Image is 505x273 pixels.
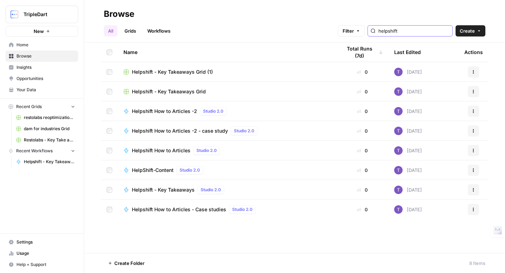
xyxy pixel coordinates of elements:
[394,87,422,96] div: [DATE]
[6,146,78,156] button: Recent Workflows
[16,75,75,82] span: Opportunities
[394,146,403,155] img: ogabi26qpshj0n8lpzr7tvse760o
[394,68,422,76] div: [DATE]
[16,239,75,245] span: Settings
[394,68,403,76] img: ogabi26qpshj0n8lpzr7tvse760o
[378,27,450,34] input: Search
[123,68,330,75] a: Helpshift - Key Takeaways Grid (1)
[24,114,75,121] span: restolabs reoptimizations aug
[23,11,66,18] span: TripleDart
[394,42,421,62] div: Last Edited
[456,25,485,36] button: Create
[6,26,78,36] button: New
[6,237,78,248] a: Settings
[342,88,383,95] div: 0
[24,159,75,165] span: Helpshift - Key Takeaways
[6,6,78,23] button: Workspace: TripleDart
[6,51,78,62] a: Browse
[342,127,383,134] div: 0
[132,108,197,115] span: Helpshift How to Articles -2
[8,8,21,21] img: TripleDart Logo
[123,186,330,194] a: Helpshift - Key TakeawaysStudio 2.0
[394,107,403,115] img: ogabi26qpshj0n8lpzr7tvse760o
[34,28,44,35] span: New
[123,205,330,214] a: Helpshift How to Articles - Case studiesStudio 2.0
[104,258,149,269] button: Create Folder
[123,107,330,115] a: Helpshift How to Articles -2Studio 2.0
[342,42,383,62] div: Total Runs (7d)
[123,42,330,62] div: Name
[338,25,365,36] button: Filter
[132,88,206,95] span: Helpshift - Key Takeaways Grid
[234,128,254,134] span: Studio 2.0
[469,260,485,267] div: 8 Items
[114,260,144,267] span: Create Folder
[13,134,78,146] a: Restolabs - Key Take aways & FAQs Grid (1)
[6,101,78,112] button: Recent Grids
[6,62,78,73] a: Insights
[394,87,403,96] img: ogabi26qpshj0n8lpzr7tvse760o
[16,261,75,268] span: Help + Support
[342,108,383,115] div: 0
[13,123,78,134] a: dam for industries Grid
[24,126,75,132] span: dam for industries Grid
[16,148,53,154] span: Recent Workflows
[132,147,190,154] span: Helpshift How to Articles
[342,167,383,174] div: 0
[24,137,75,143] span: Restolabs - Key Take aways & FAQs Grid (1)
[394,146,422,155] div: [DATE]
[180,167,200,173] span: Studio 2.0
[394,166,403,174] img: ogabi26qpshj0n8lpzr7tvse760o
[123,88,330,95] a: Helpshift - Key Takeaways Grid
[6,259,78,270] button: Help + Support
[342,186,383,193] div: 0
[104,8,134,20] div: Browse
[132,127,228,134] span: Helpshift How to Articles -2 - case study
[123,127,330,135] a: Helpshift How to Articles -2 - case studyStudio 2.0
[394,127,422,135] div: [DATE]
[13,156,78,167] a: Helpshift - Key Takeaways
[460,27,475,34] span: Create
[16,53,75,59] span: Browse
[132,186,195,193] span: Helpshift - Key Takeaways
[6,39,78,51] a: Home
[6,248,78,259] a: Usage
[16,87,75,93] span: Your Data
[394,205,403,214] img: ogabi26qpshj0n8lpzr7tvse760o
[464,42,483,62] div: Actions
[343,27,354,34] span: Filter
[201,187,221,193] span: Studio 2.0
[123,146,330,155] a: Helpshift How to ArticlesStudio 2.0
[394,186,403,194] img: ogabi26qpshj0n8lpzr7tvse760o
[6,84,78,95] a: Your Data
[232,206,252,213] span: Studio 2.0
[13,112,78,123] a: restolabs reoptimizations aug
[342,206,383,213] div: 0
[123,166,330,174] a: HelpShift-ContentStudio 2.0
[394,107,422,115] div: [DATE]
[342,147,383,154] div: 0
[394,166,422,174] div: [DATE]
[394,186,422,194] div: [DATE]
[104,25,117,36] a: All
[132,206,226,213] span: Helpshift How to Articles - Case studies
[394,205,422,214] div: [DATE]
[196,147,217,154] span: Studio 2.0
[394,127,403,135] img: ogabi26qpshj0n8lpzr7tvse760o
[132,68,213,75] span: Helpshift - Key Takeaways Grid (1)
[6,73,78,84] a: Opportunities
[132,167,174,174] span: HelpShift-Content
[16,64,75,71] span: Insights
[120,25,140,36] a: Grids
[16,104,42,110] span: Recent Grids
[342,68,383,75] div: 0
[203,108,223,114] span: Studio 2.0
[16,250,75,257] span: Usage
[143,25,175,36] a: Workflows
[16,42,75,48] span: Home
